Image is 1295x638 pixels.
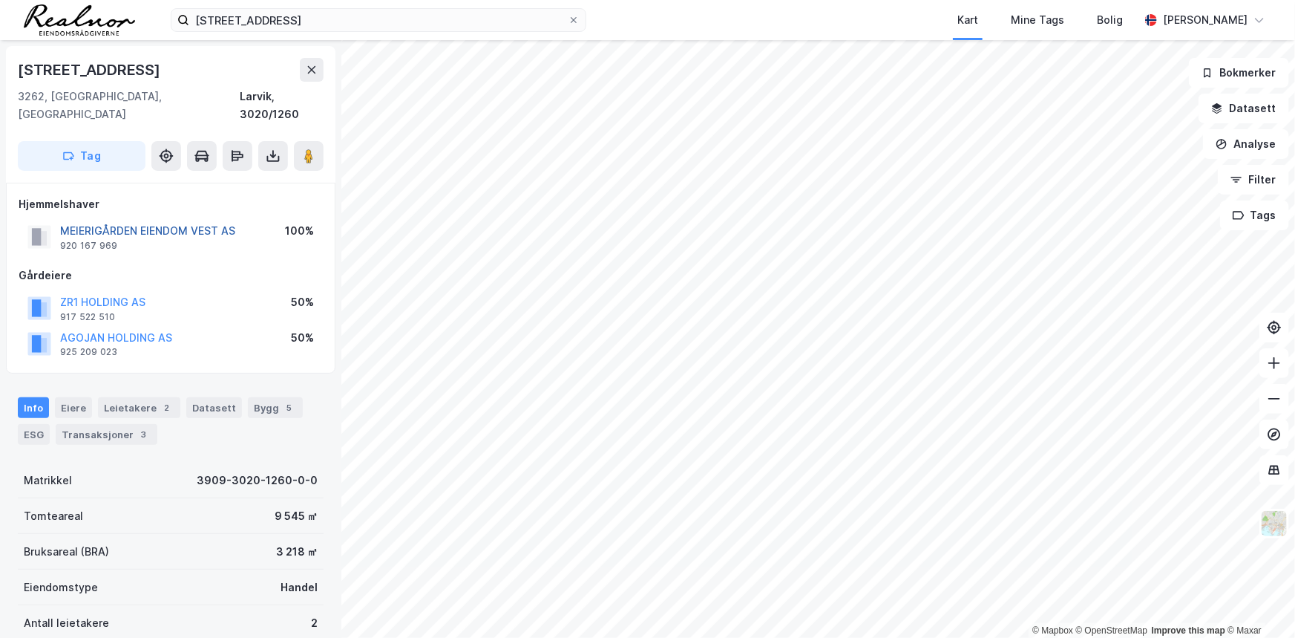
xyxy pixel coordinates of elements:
div: Bolig [1097,11,1123,29]
div: 5 [282,400,297,415]
button: Tags [1220,201,1289,230]
div: Antall leietakere [24,614,109,632]
div: Tomteareal [24,507,83,525]
div: Eiendomstype [24,579,98,596]
a: Mapbox [1032,625,1073,636]
div: 3 [137,427,151,442]
button: Datasett [1199,94,1289,123]
div: Bruksareal (BRA) [24,543,109,561]
div: 3909-3020-1260-0-0 [197,472,318,489]
div: 917 522 510 [60,311,115,323]
img: Z [1260,510,1288,538]
a: OpenStreetMap [1076,625,1148,636]
div: 3 218 ㎡ [276,543,318,561]
div: Bygg [248,397,303,418]
div: 3262, [GEOGRAPHIC_DATA], [GEOGRAPHIC_DATA] [18,88,240,123]
div: Gårdeiere [19,267,323,284]
div: Transaksjoner [56,424,157,445]
div: Handel [281,579,318,596]
div: Larvik, 3020/1260 [240,88,324,123]
img: realnor-logo.934646d98de889bb5806.png [24,4,135,36]
div: Matrikkel [24,472,72,489]
iframe: Chat Widget [1221,567,1295,638]
div: Kontrollprogram for chat [1221,567,1295,638]
div: Hjemmelshaver [19,195,323,213]
div: Mine Tags [1011,11,1064,29]
div: Eiere [55,397,92,418]
div: 925 209 023 [60,346,117,358]
button: Tag [18,141,145,171]
div: Leietakere [98,397,180,418]
button: Filter [1218,165,1289,195]
div: 2 [311,614,318,632]
a: Improve this map [1152,625,1225,636]
div: 50% [291,329,314,347]
div: ESG [18,424,50,445]
div: 920 167 969 [60,240,117,252]
div: 2 [160,400,174,415]
div: [PERSON_NAME] [1163,11,1248,29]
div: Info [18,397,49,418]
div: [STREET_ADDRESS] [18,58,163,82]
div: Kart [957,11,978,29]
div: 50% [291,293,314,311]
div: 100% [285,222,314,240]
input: Søk på adresse, matrikkel, gårdeiere, leietakere eller personer [189,9,568,31]
button: Bokmerker [1189,58,1289,88]
div: Datasett [186,397,242,418]
button: Analyse [1203,129,1289,159]
div: 9 545 ㎡ [275,507,318,525]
